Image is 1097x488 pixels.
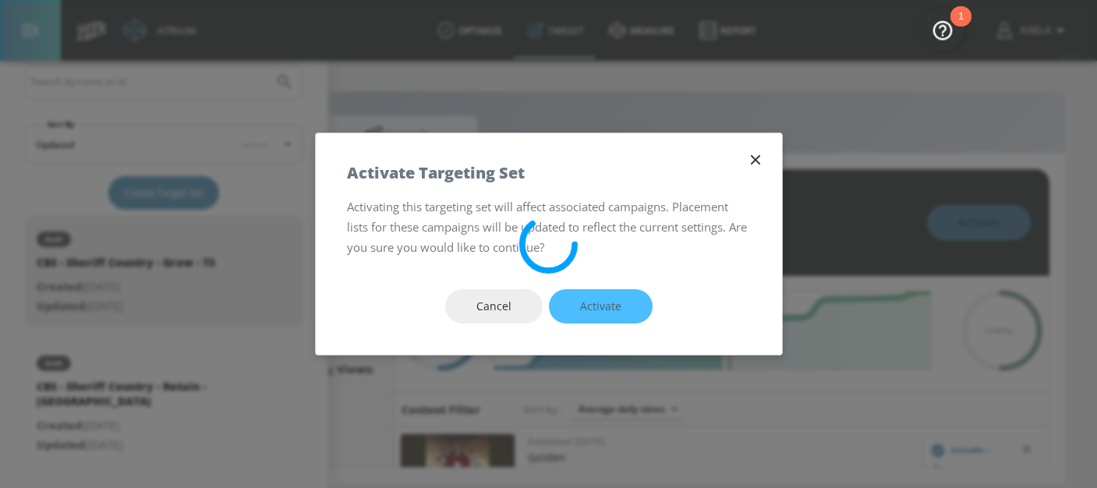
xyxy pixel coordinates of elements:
[347,164,525,181] h5: Activate Targeting Set
[921,8,964,51] button: Open Resource Center, 1 new notification
[347,196,751,258] p: Activating this targeting set will affect associated campaigns. Placement lists for these campaig...
[476,297,511,316] span: Cancel
[445,289,543,324] button: Cancel
[958,16,964,37] div: 1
